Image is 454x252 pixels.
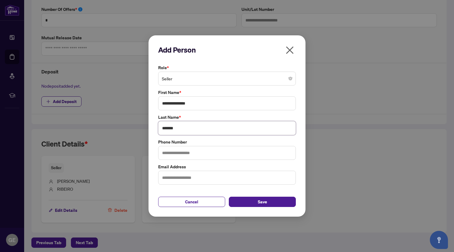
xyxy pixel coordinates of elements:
span: close-circle [289,77,292,80]
label: Email Address [158,163,296,170]
span: close [285,45,295,55]
h2: Add Person [158,45,296,55]
span: Save [258,197,267,207]
label: Last Name [158,114,296,121]
span: Cancel [185,197,198,207]
label: First Name [158,89,296,96]
span: Seller [162,73,292,84]
label: Role [158,64,296,71]
label: Phone Number [158,139,296,145]
button: Save [229,197,296,207]
button: Cancel [158,197,225,207]
button: Open asap [430,231,448,249]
